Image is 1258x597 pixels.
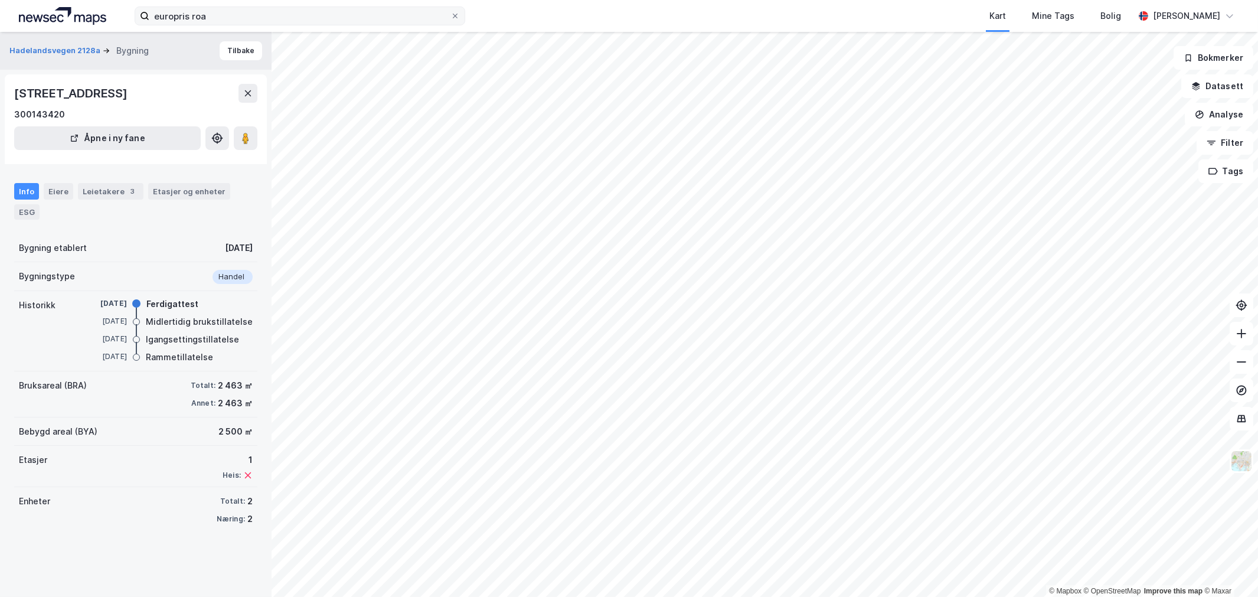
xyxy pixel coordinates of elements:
div: 300143420 [14,107,65,122]
div: Igangsettingstillatelse [146,332,239,347]
div: Etasjer og enheter [153,186,226,197]
div: Bruksareal (BRA) [19,379,87,393]
div: [DATE] [80,351,127,362]
div: Bygning etablert [19,241,87,255]
input: Søk på adresse, matrikkel, gårdeiere, leietakere eller personer [149,7,450,25]
div: Etasjer [19,453,47,467]
div: Eiere [44,183,73,200]
button: Tilbake [220,41,262,60]
button: Bokmerker [1174,46,1253,70]
div: Bygningstype [19,269,75,283]
button: Tags [1198,159,1253,183]
div: Midlertidig brukstillatelse [146,315,253,329]
div: ESG [14,204,40,220]
div: Enheter [19,494,50,508]
button: Analyse [1185,103,1253,126]
div: Ferdigattest [146,297,198,311]
div: Bebygd areal (BYA) [19,425,97,439]
div: 3 [127,185,139,197]
button: Hadelandsvegen 2128a [9,45,103,57]
div: [PERSON_NAME] [1153,9,1220,23]
div: 1 [223,453,253,467]
div: Rammetillatelse [146,350,213,364]
div: Annet: [191,399,215,408]
div: Leietakere [78,183,143,200]
div: Næring: [217,514,245,524]
button: Åpne i ny fane [14,126,201,150]
div: Mine Tags [1032,9,1074,23]
div: [DATE] [80,316,127,327]
div: Kart [989,9,1006,23]
div: Heis: [223,471,241,480]
div: Totalt: [191,381,215,390]
div: [STREET_ADDRESS] [14,84,130,103]
div: Info [14,183,39,200]
div: Bolig [1100,9,1121,23]
img: Z [1230,450,1253,472]
div: Totalt: [220,497,245,506]
img: logo.a4113a55bc3d86da70a041830d287a7e.svg [19,7,106,25]
div: 2 [247,512,253,526]
a: Improve this map [1144,587,1203,595]
div: Kontrollprogram for chat [1199,540,1258,597]
div: [DATE] [80,298,127,309]
div: [DATE] [80,334,127,344]
iframe: Chat Widget [1199,540,1258,597]
a: Mapbox [1049,587,1081,595]
button: Datasett [1181,74,1253,98]
div: 2 463 ㎡ [218,396,253,410]
div: [DATE] [225,241,253,255]
div: Bygning [116,44,149,58]
a: OpenStreetMap [1084,587,1141,595]
div: 2 463 ㎡ [218,379,253,393]
div: 2 [247,494,253,508]
button: Filter [1197,131,1253,155]
div: 2 500 ㎡ [218,425,253,439]
div: Historikk [19,298,55,312]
